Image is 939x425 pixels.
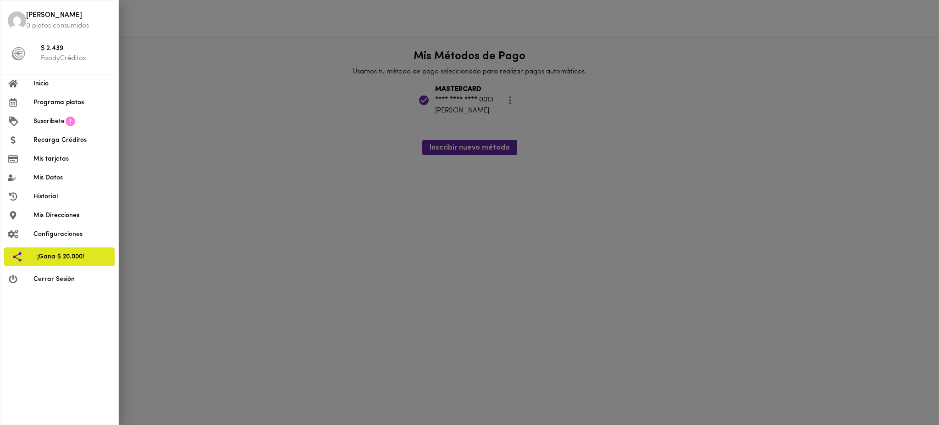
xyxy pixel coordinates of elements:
[41,54,111,63] p: FoodyCréditos
[26,11,111,21] span: [PERSON_NAME]
[33,154,111,164] span: Mis tarjetas
[33,274,111,284] span: Cerrar Sesión
[41,44,111,54] span: $ 2.439
[33,192,111,201] span: Historial
[33,211,111,220] span: Mis Direcciones
[26,21,111,31] p: 0 platos consumidos
[11,47,25,61] img: foody-creditos-black.png
[37,252,107,262] span: ¡Gana $ 20.000!
[33,117,65,126] span: Suscríbete
[33,173,111,183] span: Mis Datos
[33,79,111,89] span: Inicio
[33,98,111,107] span: Programa platos
[33,135,111,145] span: Recarga Créditos
[886,372,930,416] iframe: Messagebird Livechat Widget
[33,229,111,239] span: Configuraciones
